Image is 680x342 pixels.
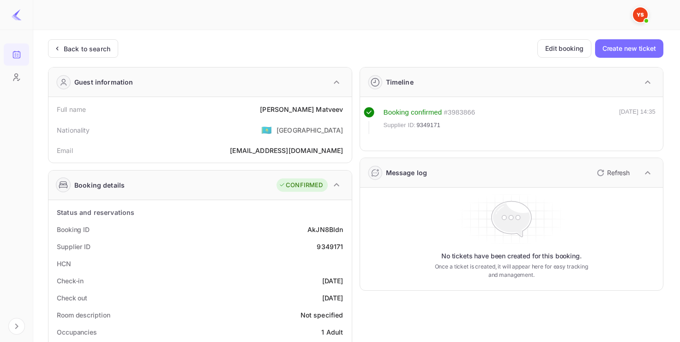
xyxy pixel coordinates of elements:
[57,225,90,234] div: Booking ID
[595,39,663,58] button: Create new ticket
[57,208,134,217] div: Status and reservations
[74,77,133,87] div: Guest information
[619,107,656,134] div: [DATE] 14:35
[8,318,25,335] button: Expand navigation
[57,327,97,337] div: Occupancies
[386,77,414,87] div: Timeline
[384,107,442,118] div: Booking confirmed
[322,276,343,286] div: [DATE]
[57,259,71,269] div: HCN
[57,146,73,155] div: Email
[607,168,630,177] p: Refresh
[57,242,90,251] div: Supplier ID
[57,104,86,114] div: Full name
[430,263,593,279] p: Once a ticket is created, it will appear here for easy tracking and management.
[321,327,343,337] div: 1 Adult
[261,122,272,138] span: United States
[386,168,427,177] div: Message log
[4,43,29,65] a: Bookings
[317,242,343,251] div: 9349171
[57,125,90,135] div: Nationality
[633,7,648,22] img: Yandex Support
[11,9,22,20] img: LiteAPI
[444,107,475,118] div: # 3983866
[57,293,87,303] div: Check out
[74,180,125,190] div: Booking details
[57,276,84,286] div: Check-in
[416,121,440,130] span: 9349171
[4,66,29,87] a: Customers
[277,125,343,135] div: [GEOGRAPHIC_DATA]
[322,293,343,303] div: [DATE]
[57,310,110,320] div: Room description
[441,251,582,261] p: No tickets have been created for this booking.
[230,146,343,155] div: [EMAIL_ADDRESS][DOMAIN_NAME]
[591,165,633,180] button: Refresh
[537,39,591,58] button: Edit booking
[64,44,110,54] div: Back to search
[307,225,343,234] div: AkJN8Bldn
[260,104,343,114] div: [PERSON_NAME] Matveev
[384,121,416,130] span: Supplier ID:
[279,181,323,190] div: CONFIRMED
[301,310,343,320] div: Not specified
